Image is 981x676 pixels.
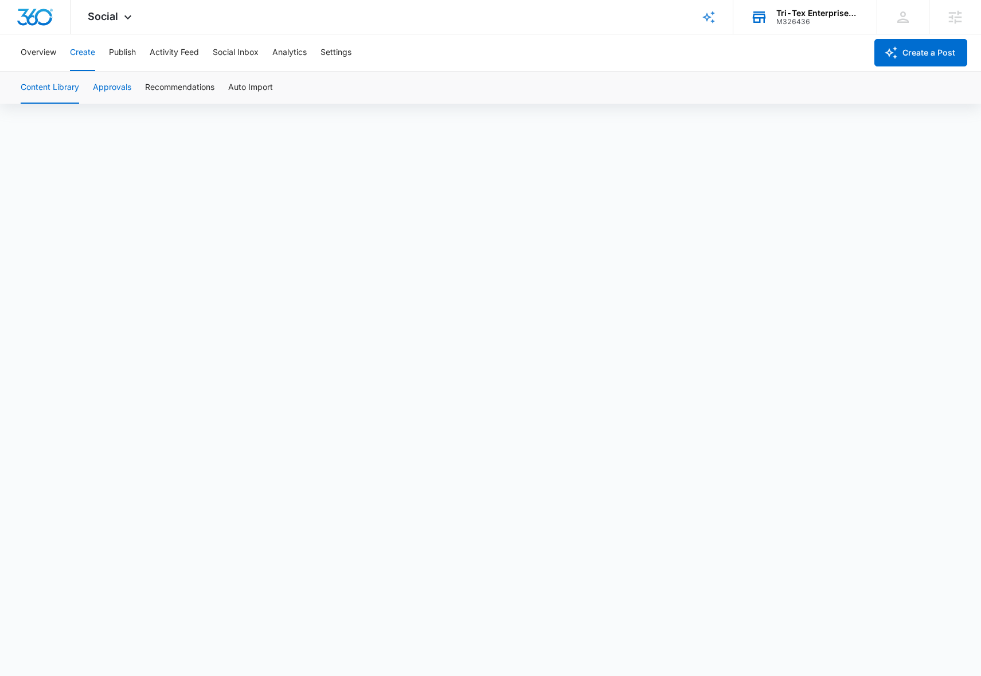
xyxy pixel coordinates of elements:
button: Create [70,34,95,71]
button: Activity Feed [150,34,199,71]
button: Content Library [21,72,79,104]
button: Settings [321,34,351,71]
span: Social [88,10,118,22]
button: Publish [109,34,136,71]
button: Overview [21,34,56,71]
button: Social Inbox [213,34,259,71]
div: account name [776,9,860,18]
button: Approvals [93,72,131,104]
button: Recommendations [145,72,214,104]
button: Analytics [272,34,307,71]
div: account id [776,18,860,26]
button: Create a Post [874,39,967,66]
button: Auto Import [228,72,273,104]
